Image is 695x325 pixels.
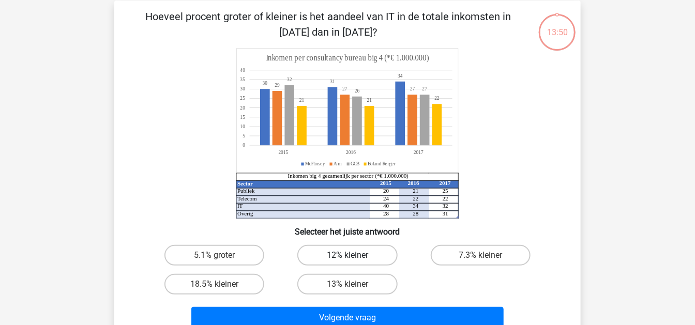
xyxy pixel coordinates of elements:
[297,245,397,266] label: 12% kleiner
[440,180,451,187] tspan: 2017
[383,203,389,209] tspan: 40
[413,203,419,209] tspan: 34
[237,188,255,194] tspan: Publiek
[351,161,360,167] tspan: GCB
[243,142,245,148] tspan: 0
[266,53,429,63] tspan: Inkomen per consultancy bureau big 4 (*€ 1.000.000)
[383,210,389,216] tspan: 28
[413,188,419,194] tspan: 21
[243,133,245,139] tspan: 5
[237,203,243,209] tspan: IT
[297,274,397,295] label: 13% kleiner
[413,210,419,216] tspan: 28
[431,245,531,266] label: 7.3% kleiner
[240,123,245,130] tspan: 10
[443,188,448,194] tspan: 25
[383,195,389,202] tspan: 24
[240,95,245,101] tspan: 25
[240,86,245,92] tspan: 30
[240,76,245,83] tspan: 35
[368,161,396,167] tspan: Boland Rerger
[237,195,257,202] tspan: Telecom
[279,149,424,156] tspan: 201520162017
[443,203,448,209] tspan: 32
[240,67,245,73] tspan: 40
[342,86,415,92] tspan: 2727
[164,245,264,266] label: 5.1% groter
[131,219,564,237] h6: Selecteer het juiste antwoord
[287,76,292,83] tspan: 32
[240,114,245,120] tspan: 15
[275,82,280,88] tspan: 29
[538,13,577,39] div: 13:50
[237,180,253,187] tspan: Sector
[334,161,342,167] tspan: Arm
[413,195,419,202] tspan: 22
[408,180,419,187] tspan: 2016
[422,86,428,92] tspan: 27
[434,95,439,101] tspan: 22
[398,73,403,79] tspan: 34
[164,274,264,295] label: 18.5% kleiner
[383,188,389,194] tspan: 20
[131,9,525,40] p: Hoeveel procent groter of kleiner is het aandeel van IT in de totale inkomsten in [DATE] dan in [...
[330,79,335,85] tspan: 31
[380,180,391,187] tspan: 2015
[443,210,448,216] tspan: 31
[355,88,360,94] tspan: 26
[288,173,409,179] tspan: Inkomen big 4 gezamenlijk per sector (*€ 1.000.000)
[240,104,245,111] tspan: 20
[443,195,448,202] tspan: 22
[299,97,372,103] tspan: 2121
[237,210,253,216] tspan: Overig
[305,161,325,167] tspan: McFlinsey
[263,80,268,86] tspan: 30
